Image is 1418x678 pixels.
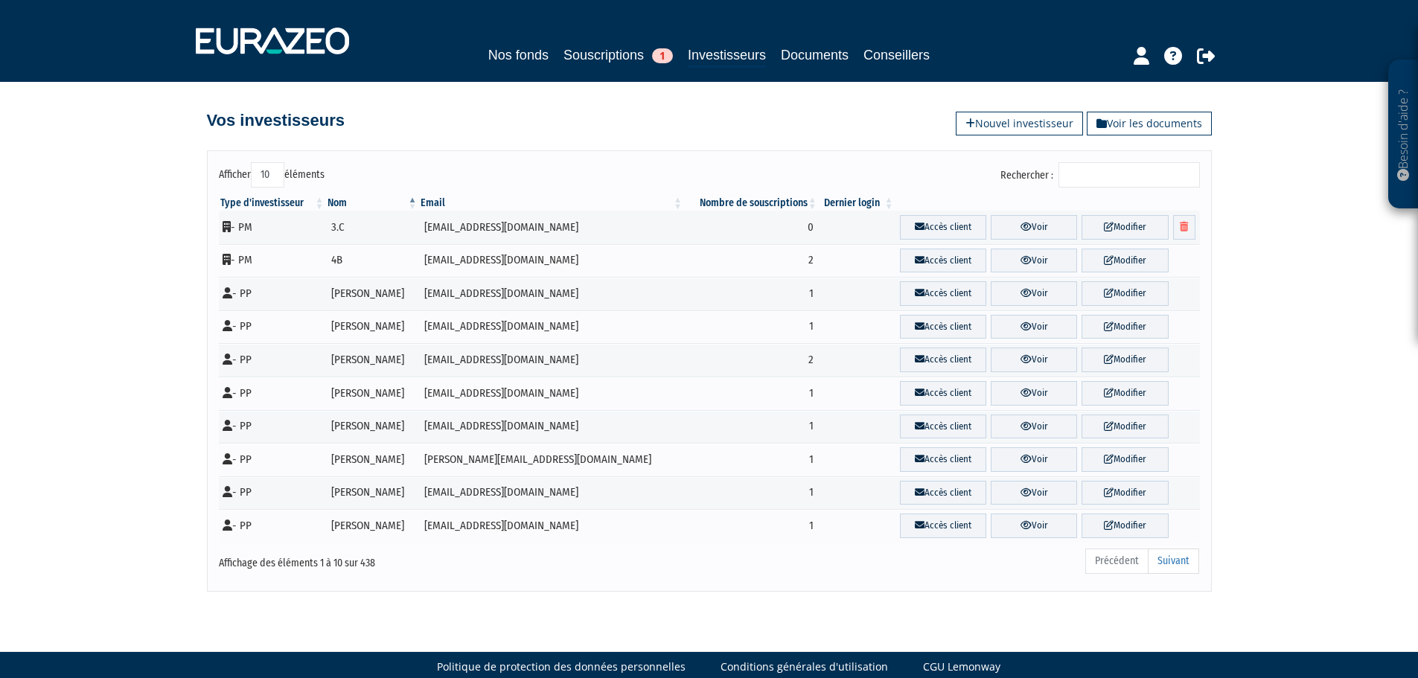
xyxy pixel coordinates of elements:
th: Dernier login : activer pour trier la colonne par ordre croissant [819,196,895,211]
th: &nbsp; [895,196,1200,211]
a: Modifier [1082,415,1168,439]
td: - PP [219,343,326,377]
a: Supprimer [1173,215,1195,240]
td: 2 [684,343,819,377]
a: Accès client [900,415,986,439]
a: Suivant [1148,549,1199,574]
td: [EMAIL_ADDRESS][DOMAIN_NAME] [419,410,684,444]
td: - PP [219,476,326,510]
a: Modifier [1082,381,1168,406]
h4: Vos investisseurs [207,112,345,129]
td: - PM [219,244,326,278]
a: Modifier [1082,447,1168,472]
td: [PERSON_NAME] [326,277,419,310]
a: Accès client [900,281,986,306]
a: Accès client [900,315,986,339]
a: Voir [991,215,1077,240]
a: Voir [991,415,1077,439]
td: [EMAIL_ADDRESS][DOMAIN_NAME] [419,211,684,244]
td: [PERSON_NAME] [326,509,419,543]
td: - PP [219,377,326,410]
td: [PERSON_NAME] [326,343,419,377]
td: [PERSON_NAME] [326,377,419,410]
a: Voir [991,315,1077,339]
td: 1 [684,509,819,543]
td: 1 [684,310,819,344]
a: Investisseurs [688,45,766,68]
td: 1 [684,476,819,510]
td: [PERSON_NAME][EMAIL_ADDRESS][DOMAIN_NAME] [419,443,684,476]
th: Email : activer pour trier la colonne par ordre croissant [419,196,684,211]
a: Accès client [900,215,986,240]
td: 1 [684,410,819,444]
td: [EMAIL_ADDRESS][DOMAIN_NAME] [419,244,684,278]
td: 1 [684,443,819,476]
input: Rechercher : [1058,162,1200,188]
img: 1732889491-logotype_eurazeo_blanc_rvb.png [196,28,349,54]
td: [PERSON_NAME] [326,476,419,510]
a: Modifier [1082,249,1168,273]
a: Accès client [900,481,986,505]
a: Modifier [1082,281,1168,306]
td: [EMAIL_ADDRESS][DOMAIN_NAME] [419,310,684,344]
label: Rechercher : [1000,162,1200,188]
a: Voir [991,381,1077,406]
a: Conditions générales d'utilisation [721,659,888,674]
td: 3.C [326,211,419,244]
td: [PERSON_NAME] [326,443,419,476]
td: 1 [684,277,819,310]
a: Voir [991,514,1077,538]
span: 1 [652,48,673,63]
a: Accès client [900,514,986,538]
td: 1 [684,377,819,410]
td: 4B [326,244,419,278]
select: Afficheréléments [251,162,284,188]
a: Voir les documents [1087,112,1212,135]
td: [PERSON_NAME] [326,410,419,444]
a: Modifier [1082,215,1168,240]
td: [EMAIL_ADDRESS][DOMAIN_NAME] [419,476,684,510]
a: Accès client [900,249,986,273]
th: Type d'investisseur : activer pour trier la colonne par ordre croissant [219,196,326,211]
a: Nouvel investisseur [956,112,1083,135]
label: Afficher éléments [219,162,325,188]
td: [EMAIL_ADDRESS][DOMAIN_NAME] [419,509,684,543]
td: 2 [684,244,819,278]
td: [EMAIL_ADDRESS][DOMAIN_NAME] [419,343,684,377]
a: Modifier [1082,514,1168,538]
a: Documents [781,45,849,65]
a: Voir [991,348,1077,372]
th: Nom : activer pour trier la colonne par ordre d&eacute;croissant [326,196,419,211]
a: Voir [991,447,1077,472]
td: 0 [684,211,819,244]
a: Nos fonds [488,45,549,65]
div: Affichage des éléments 1 à 10 sur 438 [219,547,615,571]
a: Souscriptions1 [563,45,673,65]
td: [EMAIL_ADDRESS][DOMAIN_NAME] [419,277,684,310]
th: Nombre de souscriptions : activer pour trier la colonne par ordre croissant [684,196,819,211]
p: Besoin d'aide ? [1395,68,1412,202]
a: Conseillers [863,45,930,65]
a: Voir [991,281,1077,306]
td: [EMAIL_ADDRESS][DOMAIN_NAME] [419,377,684,410]
a: Modifier [1082,348,1168,372]
a: Accès client [900,381,986,406]
td: [PERSON_NAME] [326,310,419,344]
td: - PP [219,509,326,543]
a: Accès client [900,447,986,472]
td: - PP [219,410,326,444]
a: Politique de protection des données personnelles [437,659,686,674]
a: Modifier [1082,481,1168,505]
td: - PM [219,211,326,244]
td: - PP [219,310,326,344]
a: Voir [991,481,1077,505]
td: - PP [219,277,326,310]
a: Accès client [900,348,986,372]
a: CGU Lemonway [923,659,1000,674]
td: - PP [219,443,326,476]
a: Voir [991,249,1077,273]
a: Modifier [1082,315,1168,339]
